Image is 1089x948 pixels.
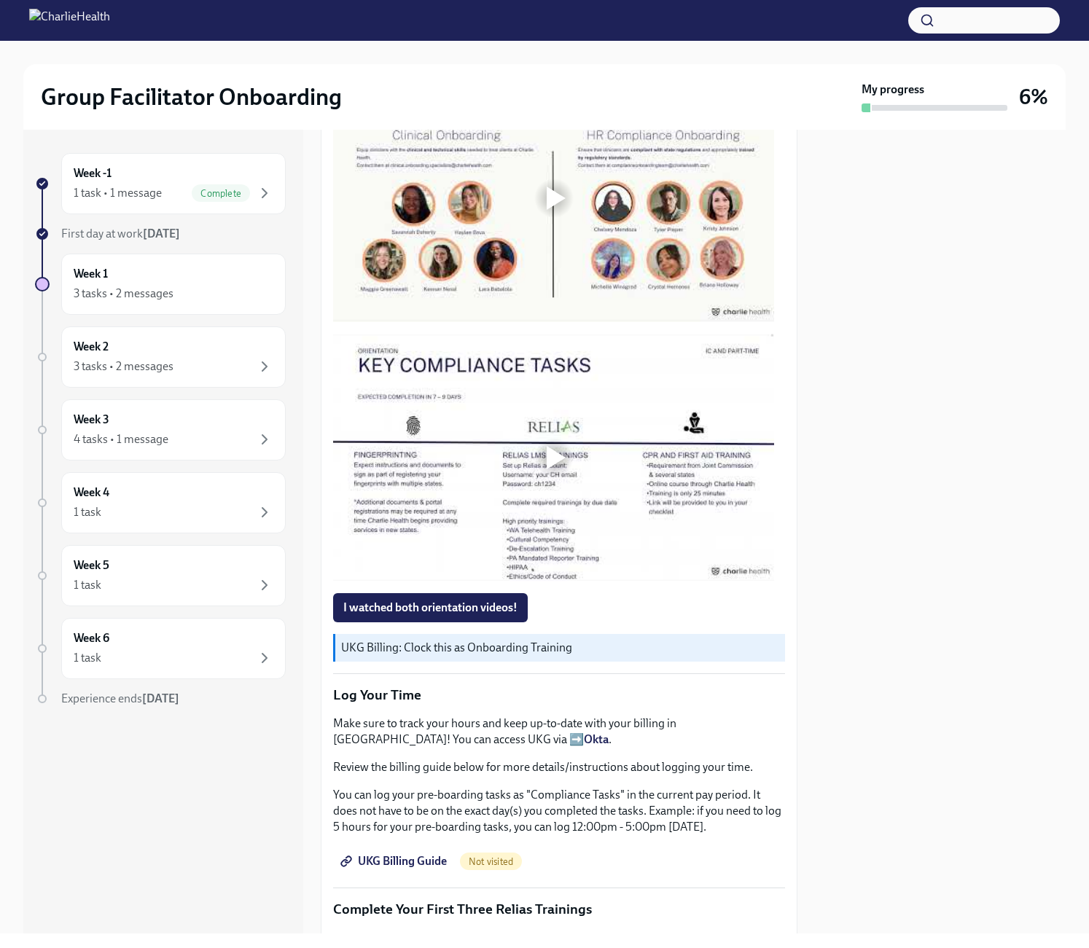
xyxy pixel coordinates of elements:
p: Make sure to track your hours and keep up-to-date with your billing in [GEOGRAPHIC_DATA]! You can... [333,716,785,748]
a: Week 51 task [35,545,286,606]
p: You can log your pre-boarding tasks as "Compliance Tasks" in the current pay period. It does not ... [333,787,785,835]
h6: Week 2 [74,339,109,355]
span: Not visited [460,856,522,867]
span: Experience ends [61,692,179,705]
span: UKG Billing Guide [343,854,447,869]
div: 1 task • 1 message [74,185,162,201]
a: Okta [584,732,609,746]
h3: 6% [1019,84,1048,110]
p: Review the billing guide below for more details/instructions about logging your time. [333,759,785,775]
img: CharlieHealth [29,9,110,32]
button: I watched both orientation videos! [333,593,528,622]
a: Week 23 tasks • 2 messages [35,326,286,388]
div: 1 task [74,650,101,666]
a: Week 34 tasks • 1 message [35,399,286,461]
div: 1 task [74,504,101,520]
a: First day at work[DATE] [35,226,286,242]
a: Week 61 task [35,618,286,679]
h6: Week -1 [74,165,112,181]
div: 4 tasks • 1 message [74,431,168,447]
p: Complete Your First Three Relias Trainings [333,900,785,919]
h6: Week 4 [74,485,109,501]
h6: Week 6 [74,630,109,646]
p: UKG Billing: Clock this as Onboarding Training [341,640,779,656]
strong: [DATE] [143,227,180,240]
div: 1 task [74,577,101,593]
a: Week 13 tasks • 2 messages [35,254,286,315]
div: 3 tasks • 2 messages [74,359,173,375]
a: UKG Billing Guide [333,847,457,876]
h6: Week 5 [74,557,109,573]
a: Week -11 task • 1 messageComplete [35,153,286,214]
h6: Week 3 [74,412,109,428]
strong: My progress [862,82,924,98]
a: Week 41 task [35,472,286,533]
h6: Week 1 [74,266,108,282]
span: Complete [192,188,250,199]
span: I watched both orientation videos! [343,600,518,615]
h2: Group Facilitator Onboarding [41,82,342,111]
p: Log Your Time [333,686,785,705]
strong: [DATE] [142,692,179,705]
span: First day at work [61,227,180,240]
div: 3 tasks • 2 messages [74,286,173,302]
